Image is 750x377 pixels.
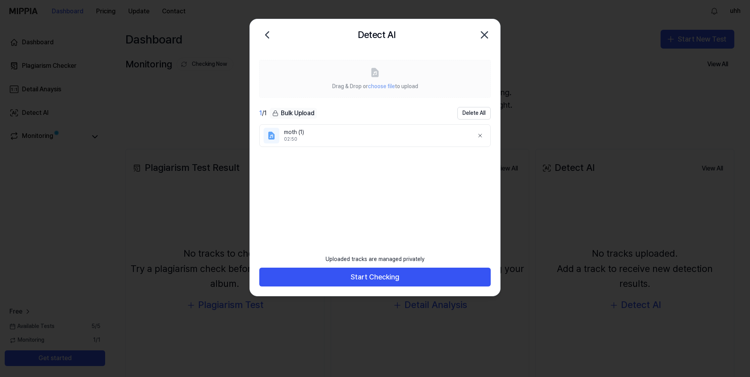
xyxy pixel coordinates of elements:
[259,109,262,117] span: 1
[284,129,468,136] div: moth (1)
[270,108,317,119] button: Bulk Upload
[358,27,396,42] h2: Detect AI
[259,268,491,286] button: Start Checking
[457,107,491,120] button: Delete All
[332,83,418,89] span: Drag & Drop or to upload
[368,83,395,89] span: choose file
[321,251,429,268] div: Uploaded tracks are managed privately
[259,109,267,118] div: / 1
[284,136,468,143] div: 02:50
